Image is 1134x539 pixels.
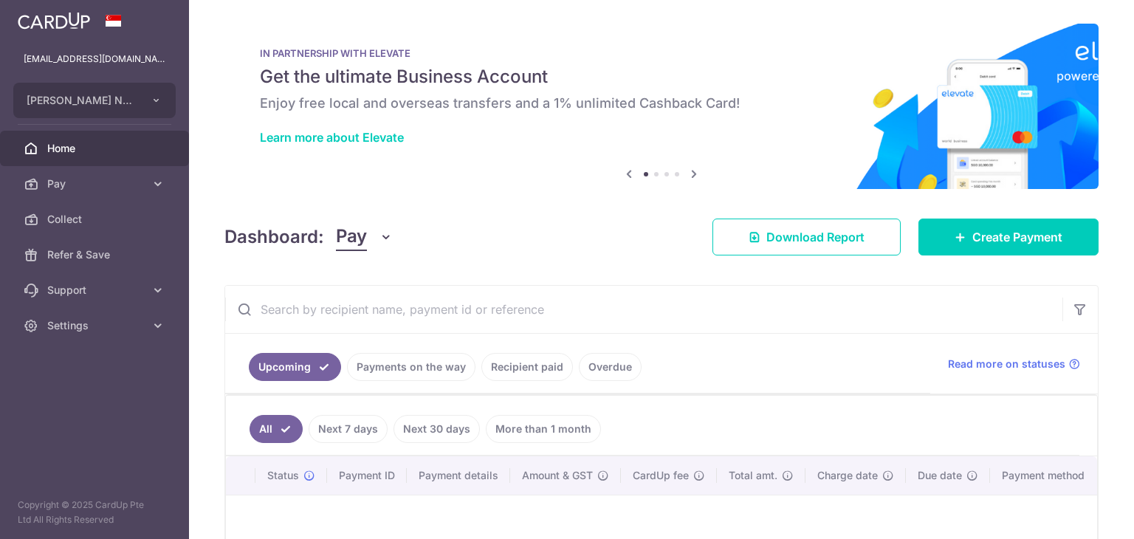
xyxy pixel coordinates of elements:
span: Support [47,283,145,298]
span: Read more on statuses [948,357,1065,371]
a: All [250,415,303,443]
span: Download Report [766,228,865,246]
th: Payment ID [327,456,407,495]
p: IN PARTNERSHIP WITH ELEVATE [260,47,1063,59]
p: [EMAIL_ADDRESS][DOMAIN_NAME] [24,52,165,66]
span: Pay [47,176,145,191]
a: Create Payment [918,219,1099,255]
img: Renovation banner [224,24,1099,189]
a: Download Report [712,219,901,255]
a: Recipient paid [481,353,573,381]
a: Next 7 days [309,415,388,443]
span: [PERSON_NAME] NOODLE MANUFACTURER [27,93,136,108]
a: Read more on statuses [948,357,1080,371]
a: Next 30 days [394,415,480,443]
span: Settings [47,318,145,333]
th: Payment details [407,456,510,495]
span: Status [267,468,299,483]
h4: Dashboard: [224,224,324,250]
a: More than 1 month [486,415,601,443]
span: Collect [47,212,145,227]
span: Amount & GST [522,468,593,483]
span: Refer & Save [47,247,145,262]
a: Upcoming [249,353,341,381]
a: Learn more about Elevate [260,130,404,145]
h6: Enjoy free local and overseas transfers and a 1% unlimited Cashback Card! [260,95,1063,112]
span: Create Payment [972,228,1062,246]
span: Pay [336,223,367,251]
span: Home [47,141,145,156]
span: Due date [918,468,962,483]
th: Payment method [990,456,1102,495]
a: Overdue [579,353,642,381]
input: Search by recipient name, payment id or reference [225,286,1062,333]
span: CardUp fee [633,468,689,483]
button: [PERSON_NAME] NOODLE MANUFACTURER [13,83,176,118]
span: Charge date [817,468,878,483]
a: Payments on the way [347,353,475,381]
img: CardUp [18,12,90,30]
span: Total amt. [729,468,777,483]
h5: Get the ultimate Business Account [260,65,1063,89]
button: Pay [336,223,393,251]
